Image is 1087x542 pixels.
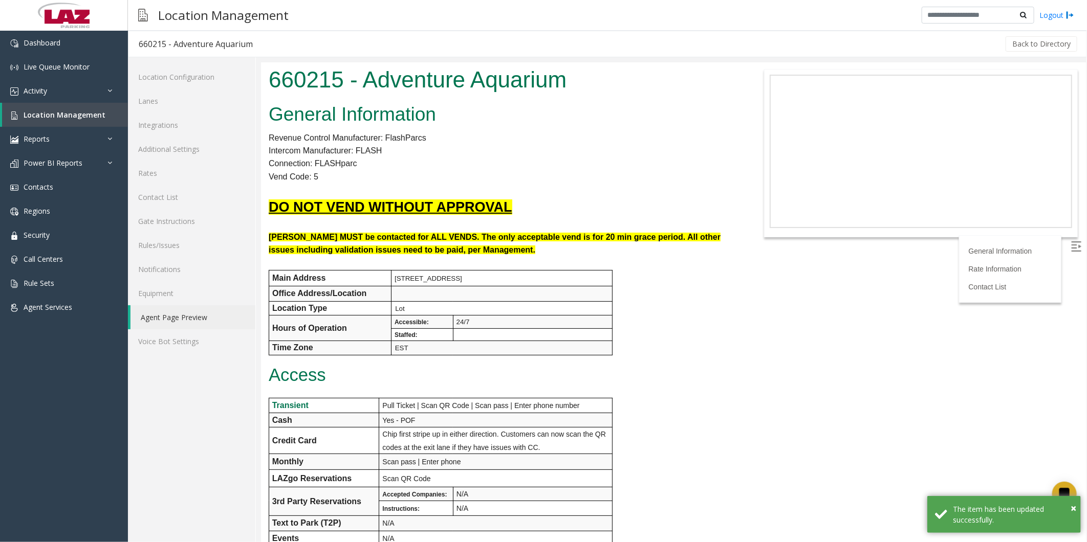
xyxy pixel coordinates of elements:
[11,211,64,220] b: Main Address
[128,65,255,89] a: Location Configuration
[128,113,255,137] a: Integrations
[24,230,50,240] span: Security
[121,395,200,403] span: Scan pass | Enter phone
[11,456,80,465] span: Text to Park (T2P)
[8,2,473,33] h1: 660215 - Adventure Aquarium
[8,39,473,65] h2: General Information
[11,261,86,270] b: Hours of Operation
[128,185,255,209] a: Contact List
[128,329,255,353] a: Voice Bot Settings
[1006,36,1077,52] button: Back to Directory
[24,302,72,312] span: Agent Services
[10,63,18,72] img: 'icon'
[131,305,255,329] a: Agent Page Preview
[24,110,105,120] span: Location Management
[24,62,90,72] span: Live Queue Monitor
[139,37,253,51] div: 660215 - Adventure Aquarium
[24,158,82,168] span: Power BI Reports
[134,282,147,289] span: EST
[10,232,18,240] img: 'icon'
[24,254,63,264] span: Call Centers
[10,160,18,168] img: 'icon'
[953,504,1073,525] div: The item has been updated successfully.
[24,182,53,192] span: Contacts
[8,82,473,95] p: Intercom Manufacturer: FLASH
[128,257,255,281] a: Notifications
[121,368,345,389] span: Chip first stripe up in either direction. Customers can now scan the QR codes at the exit lane if...
[128,209,255,233] a: Gate Instructions
[1039,10,1074,20] a: Logout
[121,428,186,436] span: Accepted Companies:
[128,89,255,113] a: Lanes
[10,208,18,216] img: 'icon'
[10,256,18,264] img: 'icon'
[134,256,168,263] span: Accessible:
[8,303,65,322] span: Access
[10,39,18,48] img: 'icon'
[128,137,255,161] a: Additional Settings
[195,442,207,450] span: N/A
[134,269,157,276] span: Staffed:
[1071,501,1076,516] button: Close
[10,111,18,120] img: 'icon'
[128,281,255,305] a: Equipment
[121,443,159,450] span: Instructions:
[11,471,38,480] span: Events
[138,3,148,28] img: pageIcon
[10,135,18,144] img: 'icon'
[708,202,761,211] a: Rate Information
[121,472,133,480] span: N/A
[195,427,207,436] span: N/A
[8,137,251,152] u: DO NOT VEND WITHOUT APPROVAL
[810,179,820,189] img: Open/Close Sidebar Menu
[10,184,18,192] img: 'icon'
[24,206,50,216] span: Regions
[11,338,48,347] span: Transient
[24,278,54,288] span: Rule Sets
[10,304,18,312] img: 'icon'
[134,212,201,220] span: [STREET_ADDRESS]
[134,242,144,250] span: Lot
[11,395,42,403] span: Monthly
[10,87,18,96] img: 'icon'
[11,227,105,235] b: Office Address/Location
[10,280,18,288] img: 'icon'
[121,412,169,420] span: Scan QR Code
[195,256,209,263] span: 24/7
[121,339,318,347] span: Pull Ticket | Scan QR Code | Scan pass | Enter phone number
[708,185,771,193] a: General Information
[708,220,746,229] a: Contact List
[8,108,473,121] p: Vend Code: 5
[121,457,133,465] span: N/A
[24,134,50,144] span: Reports
[24,38,60,48] span: Dashboard
[11,281,52,289] b: Time Zone
[11,241,66,250] b: Location Type
[8,71,165,80] span: Revenue Control Manufacturer: FlashParcs
[8,95,473,108] p: Connection: FLASHparc
[1071,501,1076,515] span: ×
[11,353,31,362] span: Cash
[11,412,91,420] span: LAZgo Reservations
[24,86,47,96] span: Activity
[128,233,255,257] a: Rules/Issues
[153,3,294,28] h3: Location Management
[2,103,128,127] a: Location Management
[121,354,154,362] span: Yes - POF
[11,435,100,443] span: 3rd Party Reservations
[8,170,460,192] font: [PERSON_NAME] MUST be contacted for ALL VENDS. The only acceptable vend is for 20 min grace perio...
[11,374,56,382] span: Credit Card
[128,161,255,185] a: Rates
[1066,10,1074,20] img: logout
